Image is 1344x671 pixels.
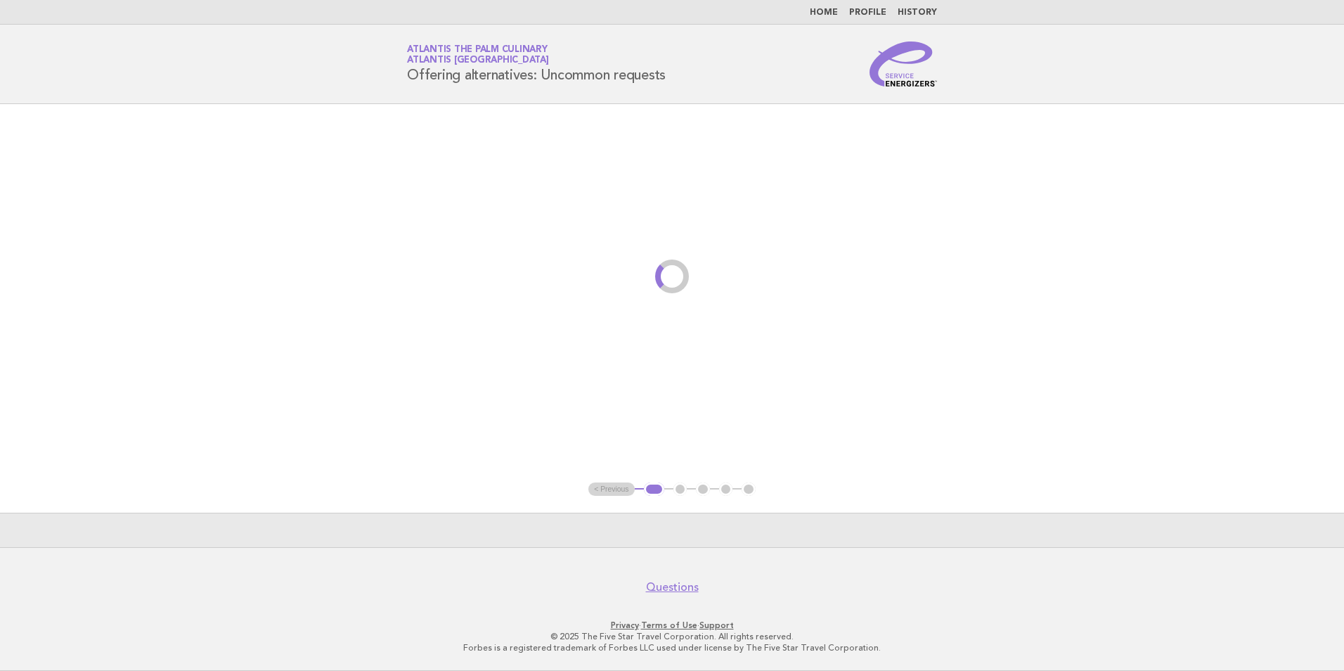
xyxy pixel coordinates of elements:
a: Privacy [611,620,639,630]
a: History [898,8,937,17]
span: Atlantis [GEOGRAPHIC_DATA] [407,56,549,65]
a: Questions [646,580,699,594]
a: Terms of Use [641,620,697,630]
img: Service Energizers [870,41,937,87]
p: · · [242,620,1102,631]
a: Profile [849,8,886,17]
p: Forbes is a registered trademark of Forbes LLC used under license by The Five Star Travel Corpora... [242,642,1102,653]
p: © 2025 The Five Star Travel Corporation. All rights reserved. [242,631,1102,642]
a: Atlantis The Palm CulinaryAtlantis [GEOGRAPHIC_DATA] [407,45,549,65]
h1: Offering alternatives: Uncommon requests [407,46,666,82]
a: Support [699,620,734,630]
a: Home [810,8,838,17]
